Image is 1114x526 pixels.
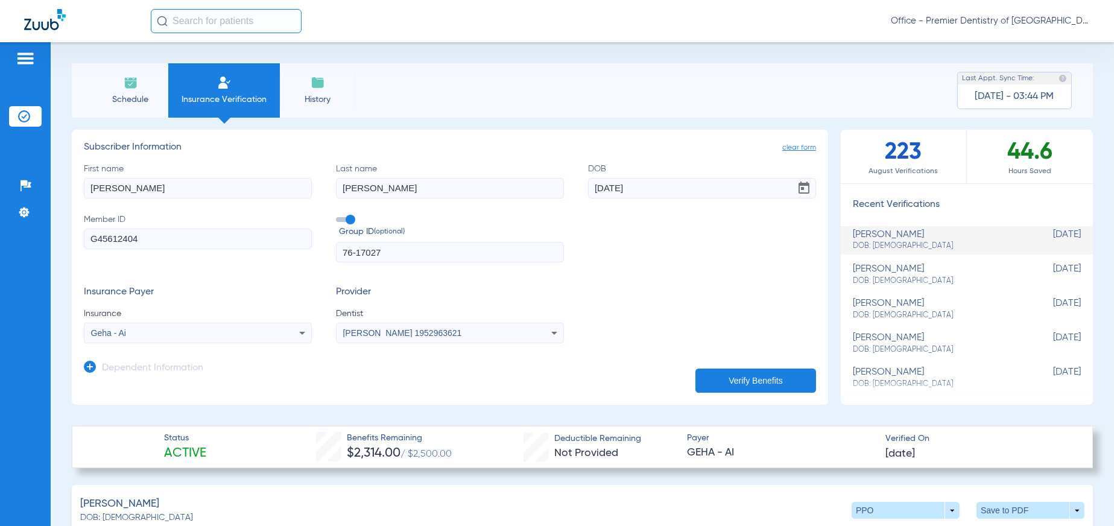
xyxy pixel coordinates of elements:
span: [DATE] [1021,264,1081,286]
span: DOB: [DEMOGRAPHIC_DATA] [853,276,1021,287]
iframe: Chat Widget [1054,468,1114,526]
span: DOB: [DEMOGRAPHIC_DATA] [853,241,1021,252]
h3: Recent Verifications [841,199,1093,211]
div: [PERSON_NAME] [853,367,1021,389]
div: [PERSON_NAME] [853,229,1021,252]
img: Zuub Logo [24,9,66,30]
span: Active [164,445,206,462]
span: DOB: [DEMOGRAPHIC_DATA] [853,310,1021,321]
div: 223 [841,130,967,183]
span: $2,314.00 [347,447,400,460]
input: Member ID [84,229,312,249]
h3: Dependent Information [102,363,203,375]
span: Deductible Remaining [554,433,641,445]
span: [DATE] [1021,298,1081,320]
input: First name [84,178,312,198]
button: Open calendar [792,176,816,200]
small: (optional) [374,226,405,238]
label: Last name [336,163,564,198]
span: [DATE] [1021,367,1081,389]
span: [PERSON_NAME] [80,496,159,512]
label: First name [84,163,312,198]
div: [PERSON_NAME] [853,332,1021,355]
span: Geha - Ai [91,328,126,338]
input: DOBOpen calendar [588,178,816,198]
span: DOB: [DEMOGRAPHIC_DATA] [853,344,1021,355]
span: Insurance [84,308,312,320]
label: DOB [588,163,816,198]
span: Payer [687,432,875,445]
span: Last Appt. Sync Time: [962,72,1034,84]
img: Manual Insurance Verification [217,75,232,90]
h3: Insurance Payer [84,287,312,299]
span: Group ID [339,226,564,238]
span: Hours Saved [967,165,1093,177]
span: [PERSON_NAME] 1952963621 [343,328,462,338]
label: Member ID [84,214,312,263]
button: PPO [852,502,960,519]
span: Status [164,432,206,445]
span: [DATE] - 03:44 PM [975,90,1054,103]
span: Benefits Remaining [347,432,452,445]
span: / $2,500.00 [400,449,452,459]
img: Search Icon [157,16,168,27]
span: Schedule [102,93,159,106]
span: clear form [782,142,816,154]
span: GEHA - AI [687,445,875,460]
img: History [311,75,325,90]
span: Verified On [885,433,1074,445]
span: DOB: [DEMOGRAPHIC_DATA] [853,379,1021,390]
img: last sync help info [1059,74,1067,83]
div: [PERSON_NAME] [853,264,1021,286]
span: Dentist [336,308,564,320]
div: [PERSON_NAME] [853,298,1021,320]
button: Verify Benefits [695,369,816,393]
span: DOB: [DEMOGRAPHIC_DATA] [80,512,193,524]
span: History [289,93,346,106]
img: Schedule [124,75,138,90]
span: Insurance Verification [177,93,271,106]
img: hamburger-icon [16,51,35,66]
span: August Verifications [841,165,966,177]
button: Save to PDF [976,502,1084,519]
input: Last name [336,178,564,198]
span: Not Provided [554,448,618,458]
span: [DATE] [1021,229,1081,252]
h3: Provider [336,287,564,299]
span: [DATE] [1021,332,1081,355]
input: Search for patients [151,9,302,33]
h3: Subscriber Information [84,142,816,154]
span: [DATE] [885,446,915,461]
div: 44.6 [967,130,1093,183]
span: Office - Premier Dentistry of [GEOGRAPHIC_DATA] | PDC [891,15,1090,27]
